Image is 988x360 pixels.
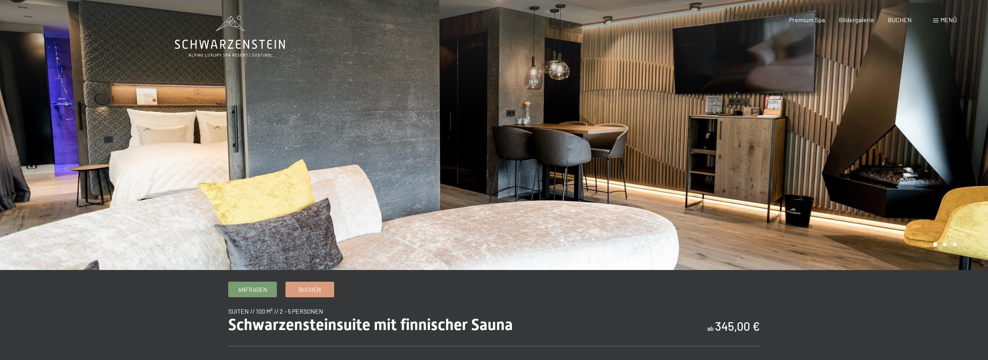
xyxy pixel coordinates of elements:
[789,16,825,23] a: Premium Spa
[238,286,267,294] span: Anfragen
[229,282,276,297] a: Anfragen
[286,282,334,297] a: Buchen
[299,286,321,294] span: Buchen
[940,16,957,23] span: Menü
[839,16,874,23] a: Bildergalerie
[228,316,513,334] span: Schwarzensteinsuite mit finnischer Sauna
[228,307,323,315] span: Suiten // 100 m² // 2 - 5 Personen
[715,319,760,333] b: 345,00 €
[707,325,714,332] span: ab
[888,16,912,23] a: BUCHEN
